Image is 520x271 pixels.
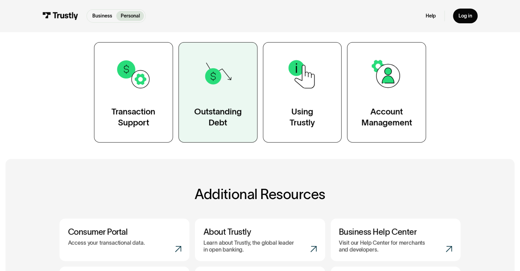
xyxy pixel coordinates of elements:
[68,239,145,246] p: Access your transactional data.
[290,106,315,128] div: Using Trustly
[203,239,296,253] p: Learn about Trustly, the global leader in open banking.
[94,42,173,143] a: TransactionSupport
[42,12,78,20] img: Trustly Logo
[426,13,436,19] a: Help
[68,227,182,237] h3: Consumer Portal
[339,227,452,237] h3: Business Help Center
[92,12,112,20] p: Business
[458,13,472,19] div: Log in
[339,239,431,253] p: Visit our Help Center for merchants and developers.
[453,9,478,23] a: Log in
[121,12,140,20] p: Personal
[178,42,257,143] a: OutstandingDebt
[116,11,144,21] a: Personal
[59,219,189,261] a: Consumer PortalAccess your transactional data.
[111,106,155,128] div: Transaction Support
[263,42,342,143] a: UsingTrustly
[195,219,325,261] a: About TrustlyLearn about Trustly, the global leader in open banking.
[347,42,426,143] a: AccountManagement
[59,187,460,202] h2: Additional Resources
[361,106,412,128] div: Account Management
[203,227,317,237] h3: About Trustly
[331,219,461,261] a: Business Help CenterVisit our Help Center for merchants and developers.
[194,106,242,128] div: Outstanding Debt
[88,11,116,21] a: Business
